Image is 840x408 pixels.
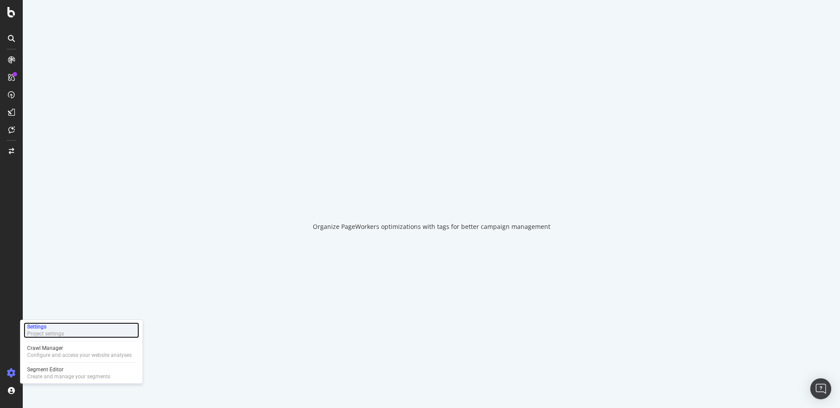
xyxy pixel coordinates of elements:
div: Open Intercom Messenger [810,378,831,399]
div: Create and manage your segments [27,373,110,380]
a: Crawl ManagerConfigure and access your website analyses [24,344,139,360]
div: animation [400,177,463,208]
div: Segment Editor [27,366,110,373]
div: Settings [27,323,64,330]
div: Organize PageWorkers optimizations with tags for better campaign management [313,222,550,231]
div: Configure and access your website analyses [27,352,132,359]
div: Crawl Manager [27,345,132,352]
a: SettingsProject settings [24,322,139,338]
a: Segment EditorCreate and manage your segments [24,365,139,381]
div: Project settings [27,330,64,337]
